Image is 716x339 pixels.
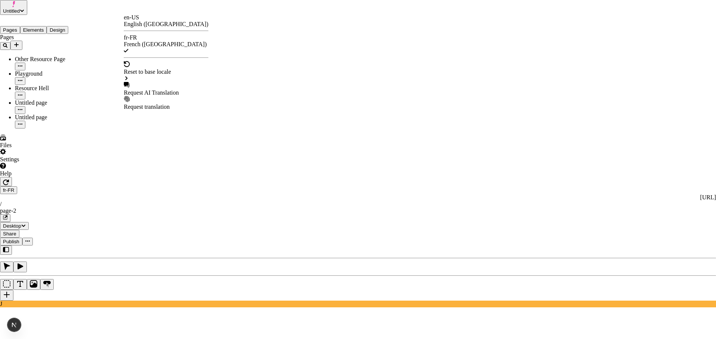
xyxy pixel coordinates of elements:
div: Open locale picker [124,14,208,110]
div: en-US [124,14,208,21]
div: fr-FR [124,34,208,41]
p: Cookie Test Route [3,6,109,13]
div: French ([GEOGRAPHIC_DATA]) [124,41,208,48]
div: Request translation [124,104,208,110]
div: Reset to base locale [124,69,208,75]
div: English ([GEOGRAPHIC_DATA]) [124,21,208,28]
div: Request AI Translation [124,89,208,96]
